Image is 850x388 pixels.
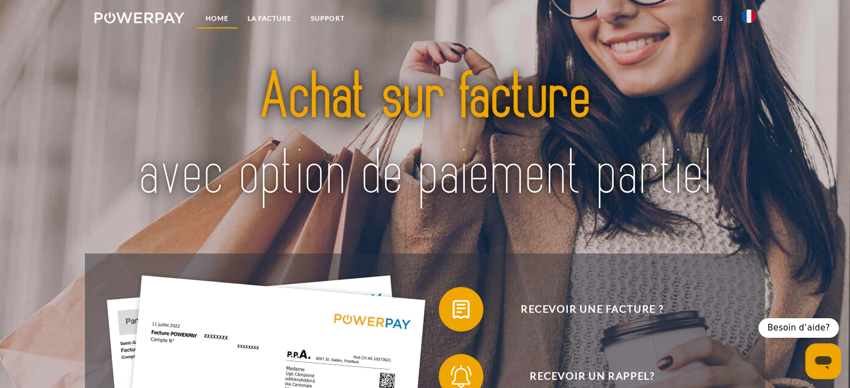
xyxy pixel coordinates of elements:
span: Recevoir une facture ? [455,287,729,332]
img: fr [742,9,756,23]
img: qb_bill.svg [447,295,475,323]
iframe: Bouton de lancement de la fenêtre de messagerie, conversation en cours [805,343,841,379]
img: title-powerpay_fr.svg [127,39,723,233]
a: CG [703,8,733,28]
a: Support [301,8,354,28]
div: Besoin d’aide? [758,318,839,338]
button: Recevoir une facture ? [439,287,729,332]
img: logo-powerpay-white.svg [94,12,184,23]
a: Home [196,8,238,28]
a: LA FACTURE [238,8,301,28]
